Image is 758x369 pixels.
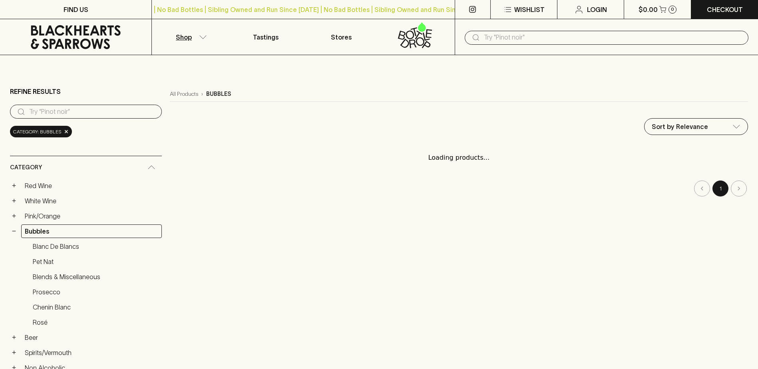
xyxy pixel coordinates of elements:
a: Rosé [29,315,162,329]
a: Blanc de Blancs [29,240,162,253]
button: + [10,197,18,205]
span: Category [10,163,42,173]
p: Checkout [707,5,743,14]
div: Loading products... [170,145,748,171]
a: Pet Nat [29,255,162,268]
p: 0 [671,7,674,12]
input: Try "Pinot noir" [484,31,742,44]
div: Category [10,156,162,179]
p: Shop [176,32,192,42]
button: + [10,212,18,220]
input: Try “Pinot noir” [29,105,155,118]
a: Beer [21,331,162,344]
p: Tastings [253,32,279,42]
a: Chenin Blanc [29,300,162,314]
button: + [10,349,18,357]
div: Sort by Relevance [645,119,748,135]
a: Prosecco [29,285,162,299]
p: Sort by Relevance [652,122,708,131]
p: › [201,90,203,98]
a: Bubbles [21,224,162,238]
a: All Products [170,90,198,98]
nav: pagination navigation [170,181,748,196]
button: page 1 [712,181,728,196]
span: × [64,127,69,136]
p: FIND US [64,5,88,14]
button: − [10,227,18,235]
a: Pink/Orange [21,209,162,223]
a: Blends & Miscellaneous [29,270,162,284]
button: + [10,333,18,341]
span: Category: bubbles [13,128,62,136]
a: Spirits/Vermouth [21,346,162,359]
a: Red Wine [21,179,162,192]
p: Wishlist [514,5,545,14]
p: Stores [331,32,352,42]
a: Stores [303,19,379,55]
button: Shop [152,19,227,55]
p: Refine Results [10,87,61,96]
p: Login [587,5,607,14]
p: bubbles [206,90,231,98]
a: Tastings [228,19,303,55]
p: $0.00 [639,5,658,14]
button: + [10,182,18,190]
a: White Wine [21,194,162,208]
